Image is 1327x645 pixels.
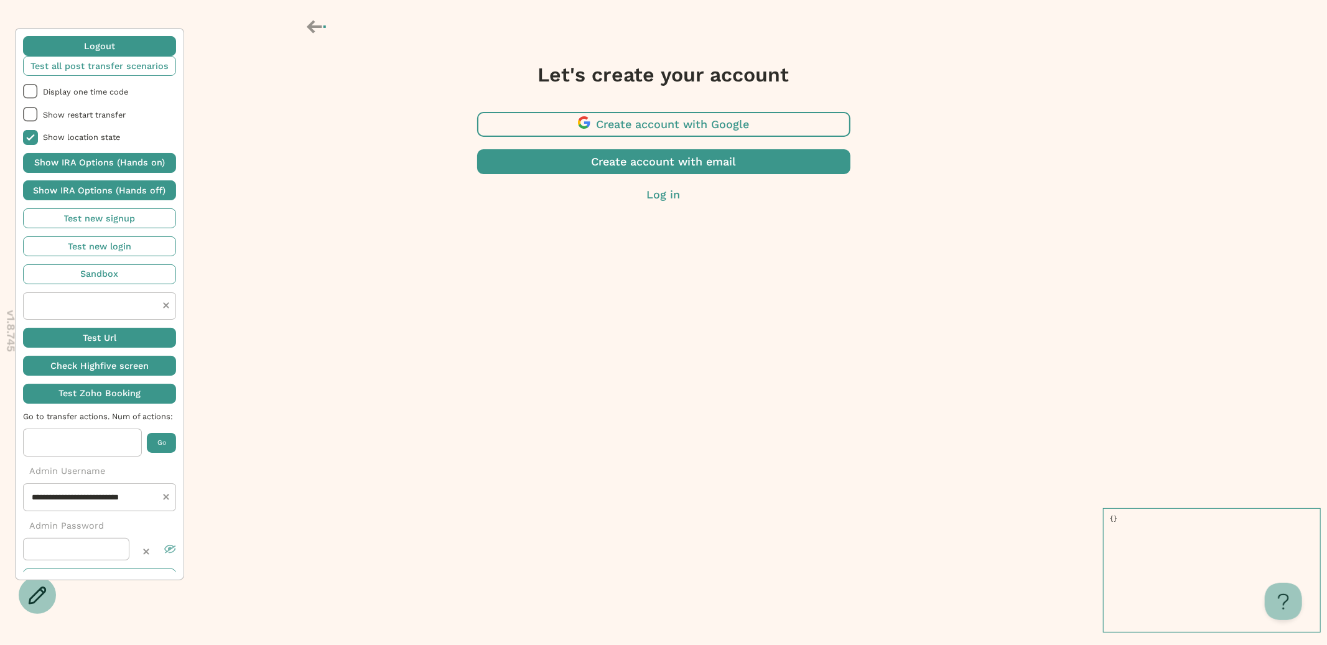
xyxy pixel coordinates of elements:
[43,87,176,96] span: Display one time code
[23,107,176,122] li: Show restart transfer
[23,130,176,145] li: Show location state
[23,356,176,376] button: Check Highfive screen
[477,112,850,137] button: Create account with Google
[23,568,176,588] button: Test all post transfer scenarios
[23,84,176,99] li: Display one time code
[23,519,176,532] p: Admin Password
[43,132,176,142] span: Show location state
[43,110,176,119] span: Show restart transfer
[477,187,850,203] button: Log in
[23,328,176,348] button: Test Url
[3,310,19,351] p: v 1.8.745
[23,180,176,200] button: Show IRA Options (Hands off)
[23,465,176,478] p: Admin Username
[1265,583,1302,620] iframe: Toggle Customer Support
[477,62,850,87] h3: Let's create your account
[1103,508,1321,633] pre: {}
[477,149,850,174] button: Create account with email
[147,433,176,453] button: Go
[23,236,176,256] button: Test new login
[23,36,176,56] button: Logout
[23,153,176,173] button: Show IRA Options (Hands on)
[23,56,176,76] button: Test all post transfer scenarios
[23,412,176,421] span: Go to transfer actions. Num of actions:
[23,384,176,404] button: Test Zoho Booking
[23,208,176,228] button: Test new signup
[23,264,176,284] button: Sandbox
